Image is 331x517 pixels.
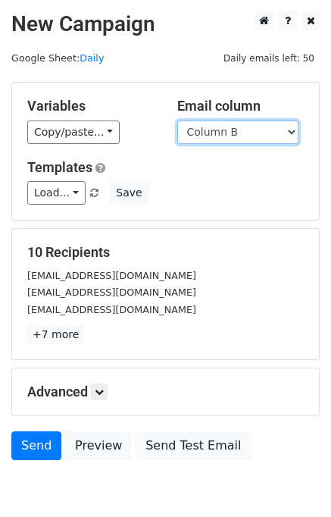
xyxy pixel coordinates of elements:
[27,270,196,281] small: [EMAIL_ADDRESS][DOMAIN_NAME]
[27,244,304,261] h5: 10 Recipients
[65,431,132,460] a: Preview
[11,11,320,37] h2: New Campaign
[109,181,148,205] button: Save
[27,304,196,315] small: [EMAIL_ADDRESS][DOMAIN_NAME]
[27,384,304,400] h5: Advanced
[177,98,304,114] h5: Email column
[27,121,120,144] a: Copy/paste...
[27,159,92,175] a: Templates
[11,52,104,64] small: Google Sheet:
[218,50,320,67] span: Daily emails left: 50
[27,325,84,344] a: +7 more
[255,444,331,517] iframe: Chat Widget
[218,52,320,64] a: Daily emails left: 50
[27,181,86,205] a: Load...
[80,52,104,64] a: Daily
[136,431,251,460] a: Send Test Email
[27,287,196,298] small: [EMAIL_ADDRESS][DOMAIN_NAME]
[11,431,61,460] a: Send
[27,98,155,114] h5: Variables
